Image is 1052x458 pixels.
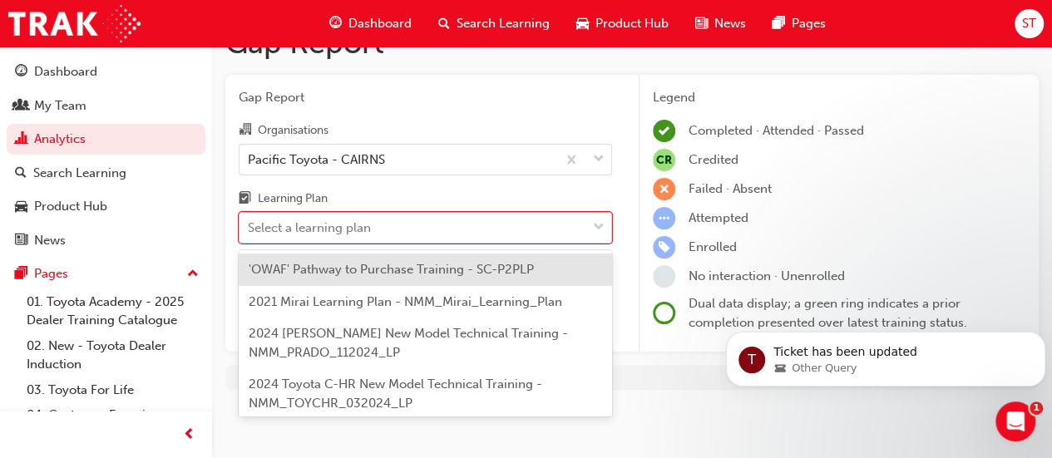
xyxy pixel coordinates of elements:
[249,294,562,309] span: 2021 Mirai Learning Plan - NMM_Mirai_Learning_Plan
[689,296,967,330] span: Dual data display; a green ring indicates a prior completion presented over latest training status.
[239,88,612,107] span: Gap Report
[7,124,205,155] a: Analytics
[438,13,450,34] span: search-icon
[563,7,682,41] a: car-iconProduct Hub
[7,57,205,87] a: Dashboard
[15,166,27,181] span: search-icon
[249,326,568,360] span: 2024 [PERSON_NAME] New Model Technical Training - NMM_PRADO_112024_LP
[33,164,126,183] div: Search Learning
[20,402,205,428] a: 04. Customer Experience
[653,265,675,288] span: learningRecordVerb_NONE-icon
[15,234,27,249] span: news-icon
[7,158,205,189] a: Search Learning
[593,149,605,170] span: down-icon
[7,53,205,259] button: DashboardMy TeamAnalyticsSearch LearningProduct HubNews
[15,132,27,147] span: chart-icon
[759,7,839,41] a: pages-iconPages
[248,219,371,238] div: Select a learning plan
[995,401,1035,441] iframe: Intercom live chat
[329,13,342,34] span: guage-icon
[15,65,27,80] span: guage-icon
[1030,401,1043,415] span: 1
[593,217,605,239] span: down-icon
[249,377,542,411] span: 2024 Toyota C-HR New Model Technical Training - NMM_TOYCHR_032024_LP
[34,62,97,81] div: Dashboard
[15,99,27,114] span: people-icon
[653,178,675,200] span: learningRecordVerb_FAIL-icon
[187,263,199,285] span: up-icon
[7,259,205,289] button: Pages
[689,123,864,138] span: Completed · Attended · Passed
[719,297,1052,413] iframe: Intercom notifications message
[348,14,412,33] span: Dashboard
[1022,14,1036,33] span: ST
[183,425,195,446] span: prev-icon
[689,181,772,196] span: Failed · Absent
[34,96,86,116] div: My Team
[15,267,27,282] span: pages-icon
[8,5,141,42] img: Trak
[689,152,738,167] span: Credited
[20,289,205,333] a: 01. Toyota Academy - 2025 Dealer Training Catalogue
[425,7,563,41] a: search-iconSearch Learning
[1015,9,1044,38] button: ST
[773,13,785,34] span: pages-icon
[34,197,107,216] div: Product Hub
[595,14,669,33] span: Product Hub
[653,236,675,259] span: learningRecordVerb_ENROLL-icon
[7,225,205,256] a: News
[34,231,66,250] div: News
[689,210,748,225] span: Attempted
[689,268,845,283] span: No interaction · Unenrolled
[7,91,205,121] a: My Team
[689,239,737,254] span: Enrolled
[653,149,675,171] span: null-icon
[239,123,251,138] span: organisation-icon
[20,377,205,403] a: 03. Toyota For Life
[15,199,27,214] span: car-icon
[457,14,550,33] span: Search Learning
[258,190,328,207] div: Learning Plan
[20,333,205,377] a: 02. New - Toyota Dealer Induction
[7,191,205,222] a: Product Hub
[792,14,826,33] span: Pages
[653,120,675,142] span: learningRecordVerb_COMPLETE-icon
[239,192,251,207] span: learningplan-icon
[653,207,675,229] span: learningRecordVerb_ATTEMPT-icon
[576,13,589,34] span: car-icon
[682,7,759,41] a: news-iconNews
[258,122,328,139] div: Organisations
[249,262,534,277] span: 'OWAF' Pathway to Purchase Training - SC-P2PLP
[316,7,425,41] a: guage-iconDashboard
[714,14,746,33] span: News
[653,88,1025,107] div: Legend
[695,13,708,34] span: news-icon
[248,150,385,169] div: Pacific Toyota - CAIRNS
[34,264,68,283] div: Pages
